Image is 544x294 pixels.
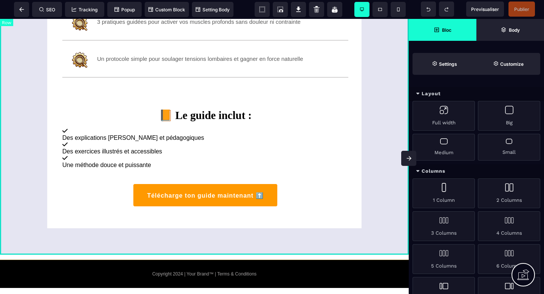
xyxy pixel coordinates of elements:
div: Small [478,134,540,161]
button: Télécharge ton guide maintenant ⬆️ [133,165,277,188]
div: 3 Columns [413,211,475,241]
span: Preview [466,2,504,17]
div: 2 Columns [478,178,540,208]
div: Layout [409,87,544,101]
div: 4 Columns [478,211,540,241]
strong: Settings [439,61,457,67]
strong: Body [509,27,520,33]
div: Medium [413,134,475,161]
strong: Bloc [442,27,451,33]
img: bd2dbc017025885eb26d68fd8e748303_1F572D9D-6342-4DA2-91B5-4F1FFF7393A9_copie.PNG [70,31,90,51]
div: Columns [409,164,544,178]
span: View components [255,2,270,17]
div: Une méthode douce et puissante [62,143,348,150]
span: Previsualiser [471,6,499,12]
div: Des exercices illustrés et accessibles [62,129,348,136]
span: Tracking [72,7,97,12]
span: Publier [514,6,529,12]
span: SEO [39,7,55,12]
span: Setting Body [196,7,230,12]
span: Open Layer Manager [476,19,544,41]
span: Popup [114,7,135,12]
div: Big [478,101,540,131]
span: Open Blocks [409,19,476,41]
text: Un protocole simple pour soulager tensions lombaires et gagner en force naturelle [97,31,303,56]
text: 📙 Le guide inclut : [62,77,348,109]
div: 5 Columns [413,244,475,274]
span: Custom Block [148,7,185,12]
span: Screenshot [273,2,288,17]
div: Des explications [PERSON_NAME] et pédagogiques [62,116,348,122]
span: Open Style Manager [476,53,540,75]
div: 1 Column [413,178,475,208]
div: Full width [413,101,475,131]
span: Settings [413,53,476,75]
strong: Customize [500,61,524,67]
div: 6 Columns [478,244,540,274]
